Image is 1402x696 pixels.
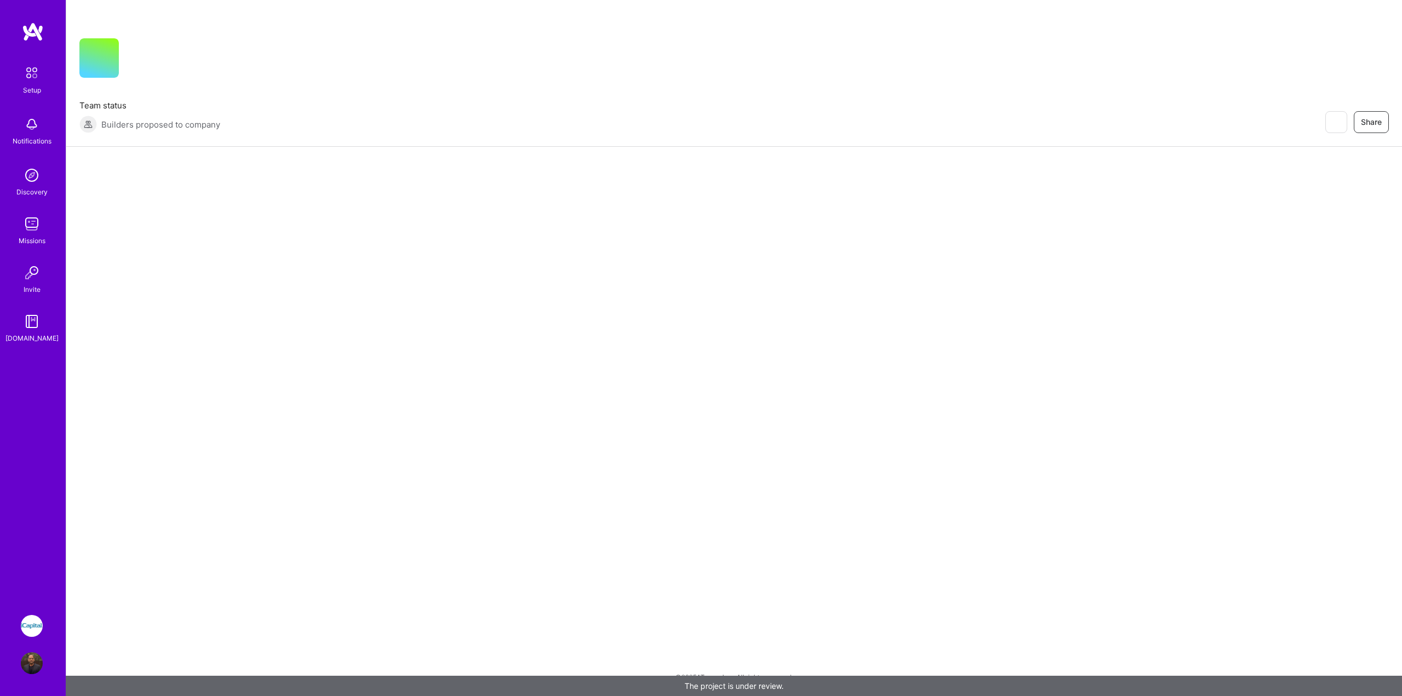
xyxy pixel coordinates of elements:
[24,284,41,295] div: Invite
[79,116,97,133] img: Builders proposed to company
[20,61,43,84] img: setup
[21,615,43,637] img: iCapital: Building an Alternative Investment Marketplace
[21,113,43,135] img: bell
[19,235,45,246] div: Missions
[66,676,1402,696] div: The project is under review.
[21,164,43,186] img: discovery
[1361,117,1382,128] span: Share
[21,310,43,332] img: guide book
[132,56,141,65] i: icon CompanyGray
[18,652,45,674] a: User Avatar
[101,119,220,130] span: Builders proposed to company
[22,22,44,42] img: logo
[21,262,43,284] img: Invite
[16,186,48,198] div: Discovery
[18,615,45,637] a: iCapital: Building an Alternative Investment Marketplace
[21,652,43,674] img: User Avatar
[79,100,220,111] span: Team status
[13,135,51,147] div: Notifications
[21,213,43,235] img: teamwork
[5,332,59,344] div: [DOMAIN_NAME]
[1331,118,1340,126] i: icon EyeClosed
[23,84,41,96] div: Setup
[1354,111,1389,133] button: Share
